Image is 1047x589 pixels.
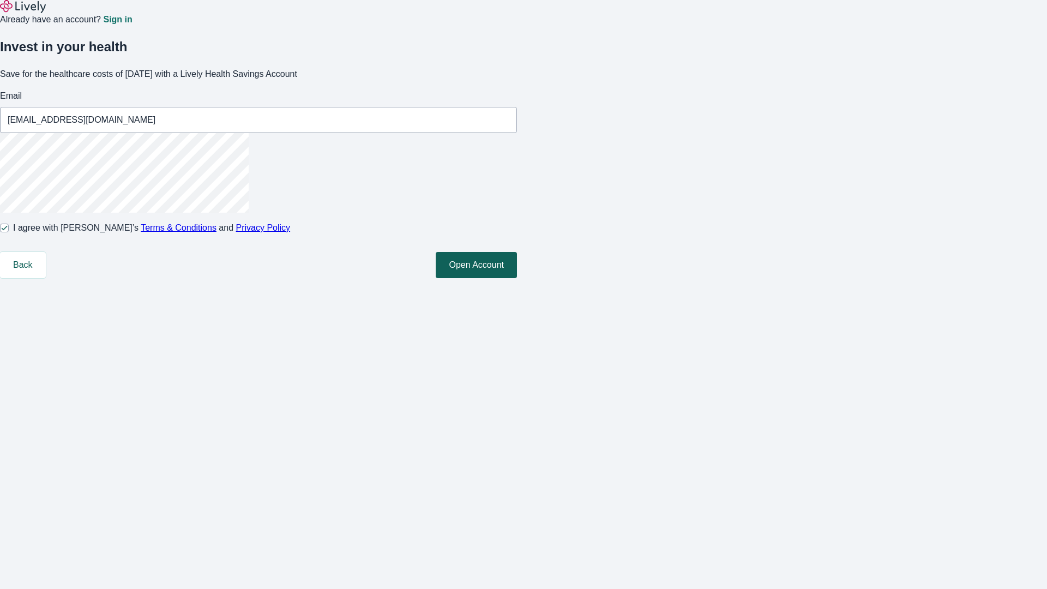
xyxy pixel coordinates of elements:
[141,223,216,232] a: Terms & Conditions
[236,223,291,232] a: Privacy Policy
[436,252,517,278] button: Open Account
[103,15,132,24] a: Sign in
[13,221,290,235] span: I agree with [PERSON_NAME]’s and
